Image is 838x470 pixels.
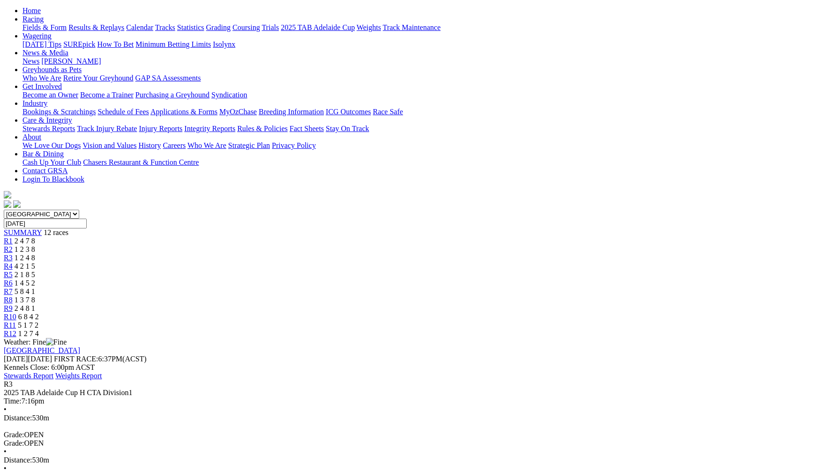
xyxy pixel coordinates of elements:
[15,237,35,245] span: 2 4 7 8
[22,91,78,99] a: Become an Owner
[135,74,201,82] a: GAP SA Assessments
[22,175,84,183] a: Login To Blackbook
[4,448,7,455] span: •
[326,125,369,132] a: Stay On Track
[150,108,217,116] a: Applications & Forms
[22,40,61,48] a: [DATE] Tips
[18,313,39,321] span: 6 8 4 2
[187,141,226,149] a: Who We Are
[97,40,134,48] a: How To Bet
[4,200,11,208] img: facebook.svg
[15,245,35,253] span: 1 2 3 8
[237,125,288,132] a: Rules & Policies
[206,23,231,31] a: Grading
[22,7,41,15] a: Home
[15,287,35,295] span: 5 8 4 1
[139,125,182,132] a: Injury Reports
[163,141,186,149] a: Careers
[22,57,39,65] a: News
[4,456,32,464] span: Distance:
[4,346,80,354] a: [GEOGRAPHIC_DATA]
[22,49,68,57] a: News & Media
[4,237,13,245] a: R1
[4,219,87,228] input: Select date
[68,23,124,31] a: Results & Replays
[63,74,134,82] a: Retire Your Greyhound
[97,108,149,116] a: Schedule of Fees
[4,287,13,295] a: R7
[383,23,441,31] a: Track Maintenance
[281,23,355,31] a: 2025 TAB Adelaide Cup
[22,57,834,66] div: News & Media
[22,167,67,175] a: Contact GRSA
[22,40,834,49] div: Wagering
[83,158,199,166] a: Chasers Restaurant & Function Centre
[22,66,82,73] a: Greyhounds as Pets
[22,158,81,166] a: Cash Up Your Club
[82,141,136,149] a: Vision and Values
[4,355,28,363] span: [DATE]
[41,57,101,65] a: [PERSON_NAME]
[63,40,95,48] a: SUREpick
[228,141,270,149] a: Strategic Plan
[22,23,67,31] a: Fields & Form
[4,228,42,236] span: SUMMARY
[326,108,371,116] a: ICG Outcomes
[15,296,35,304] span: 1 3 7 8
[213,40,235,48] a: Isolynx
[22,125,834,133] div: Care & Integrity
[357,23,381,31] a: Weights
[22,74,834,82] div: Greyhounds as Pets
[4,296,13,304] a: R8
[4,262,13,270] a: R4
[4,439,24,447] span: Grade:
[4,271,13,279] span: R5
[22,32,52,40] a: Wagering
[138,141,161,149] a: History
[4,397,834,405] div: 7:16pm
[4,372,53,380] a: Stewards Report
[4,405,7,413] span: •
[135,40,211,48] a: Minimum Betting Limits
[4,321,16,329] a: R11
[15,254,35,262] span: 1 2 4 8
[13,200,21,208] img: twitter.svg
[4,279,13,287] span: R6
[18,330,39,338] span: 1 2 7 4
[4,431,834,439] div: OPEN
[4,254,13,262] a: R3
[373,108,403,116] a: Race Safe
[4,456,834,464] div: 530m
[22,82,62,90] a: Get Involved
[54,355,98,363] span: FIRST RACE:
[259,108,324,116] a: Breeding Information
[22,108,834,116] div: Industry
[22,141,81,149] a: We Love Our Dogs
[219,108,257,116] a: MyOzChase
[4,414,834,422] div: 530m
[4,439,834,448] div: OPEN
[54,355,147,363] span: 6:37PM(ACST)
[22,91,834,99] div: Get Involved
[211,91,247,99] a: Syndication
[155,23,175,31] a: Tracks
[4,313,16,321] span: R10
[15,271,35,279] span: 2 1 8 5
[22,133,41,141] a: About
[290,125,324,132] a: Fact Sheets
[126,23,153,31] a: Calendar
[22,74,61,82] a: Who We Are
[77,125,137,132] a: Track Injury Rebate
[4,363,834,372] div: Kennels Close: 6:00pm ACST
[80,91,134,99] a: Become a Trainer
[4,245,13,253] a: R2
[18,321,38,329] span: 5 1 7 2
[22,99,47,107] a: Industry
[22,108,96,116] a: Bookings & Scratchings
